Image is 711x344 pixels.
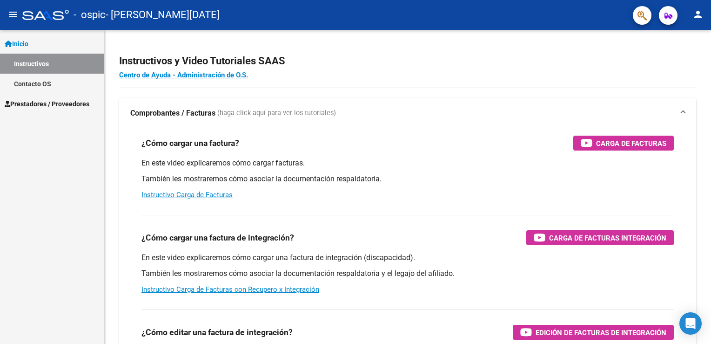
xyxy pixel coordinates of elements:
[141,231,294,244] h3: ¿Cómo cargar una factura de integración?
[141,137,239,150] h3: ¿Cómo cargar una factura?
[119,52,696,70] h2: Instructivos y Video Tutoriales SAAS
[5,99,89,109] span: Prestadores / Proveedores
[141,268,674,279] p: También les mostraremos cómo asociar la documentación respaldatoria y el legajo del afiliado.
[217,108,336,118] span: (haga click aquí para ver los tutoriales)
[526,230,674,245] button: Carga de Facturas Integración
[141,285,319,294] a: Instructivo Carga de Facturas con Recupero x Integración
[7,9,19,20] mat-icon: menu
[536,327,666,338] span: Edición de Facturas de integración
[130,108,215,118] strong: Comprobantes / Facturas
[74,5,106,25] span: - ospic
[141,158,674,168] p: En este video explicaremos cómo cargar facturas.
[549,232,666,244] span: Carga de Facturas Integración
[141,253,674,263] p: En este video explicaremos cómo cargar una factura de integración (discapacidad).
[119,98,696,128] mat-expansion-panel-header: Comprobantes / Facturas (haga click aquí para ver los tutoriales)
[692,9,704,20] mat-icon: person
[5,39,28,49] span: Inicio
[141,191,233,199] a: Instructivo Carga de Facturas
[141,326,293,339] h3: ¿Cómo editar una factura de integración?
[106,5,220,25] span: - [PERSON_NAME][DATE]
[573,136,674,151] button: Carga de Facturas
[679,312,702,335] div: Open Intercom Messenger
[513,325,674,340] button: Edición de Facturas de integración
[596,138,666,149] span: Carga de Facturas
[119,71,248,79] a: Centro de Ayuda - Administración de O.S.
[141,174,674,184] p: También les mostraremos cómo asociar la documentación respaldatoria.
